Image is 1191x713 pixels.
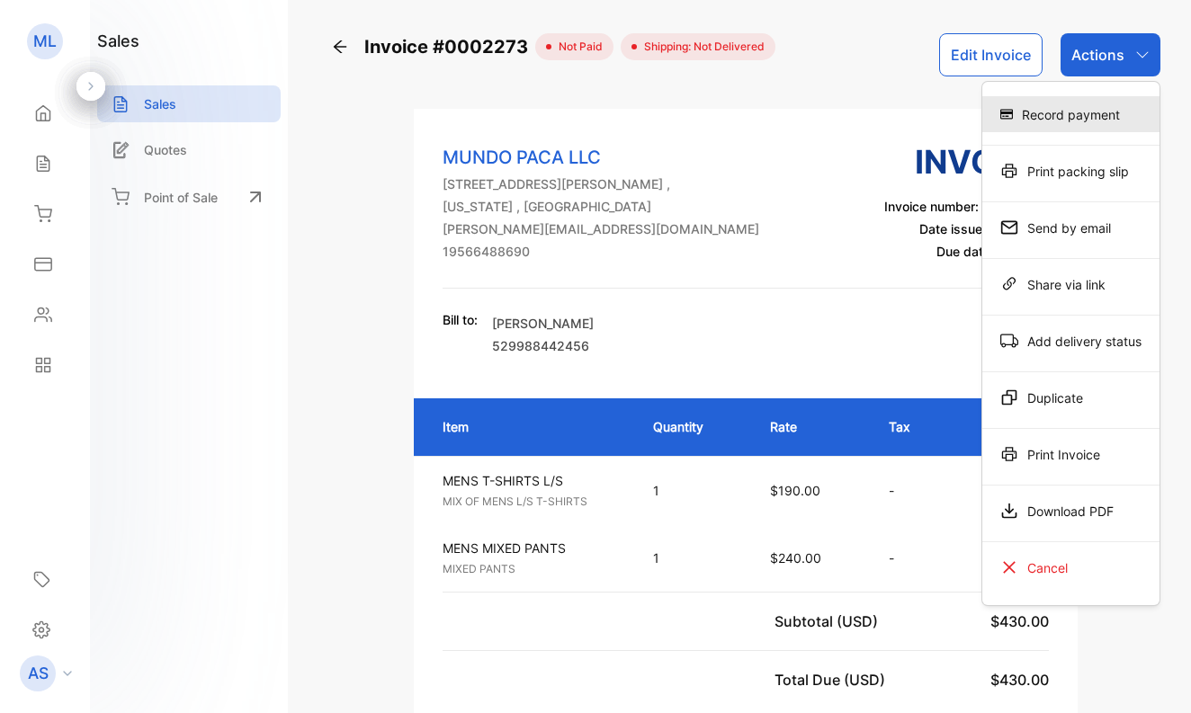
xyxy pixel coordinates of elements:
p: Tax [889,417,931,436]
p: MIXED PANTS [443,561,621,577]
p: Quantity [653,417,734,436]
p: 1 [653,481,734,500]
p: Bill to: [443,310,478,329]
p: [PERSON_NAME][EMAIL_ADDRESS][DOMAIN_NAME] [443,219,759,238]
p: ML [33,30,57,53]
p: Actions [1071,44,1124,66]
p: MUNDO PACA LLC [443,144,759,171]
div: Download PDF [982,493,1160,529]
button: Edit Invoice [939,33,1043,76]
div: Print Invoice [982,436,1160,472]
p: MENS MIXED PANTS [443,539,621,557]
p: - [889,481,931,500]
a: Quotes [97,131,281,168]
p: MIX OF MENS L/S T-SHIRTS [443,494,621,510]
p: Sales [144,94,176,113]
p: [PERSON_NAME] [492,314,594,333]
span: $430.00 [990,671,1049,689]
p: MENS T-SHIRTS L/S [443,471,621,490]
a: Sales [97,85,281,122]
span: Shipping: Not Delivered [637,39,765,55]
p: Subtotal (USD) [775,611,885,632]
span: $190.00 [770,483,820,498]
div: Record payment [982,96,1160,132]
span: Due date: [936,244,994,259]
span: Date issued: [919,221,994,236]
p: - [889,548,931,567]
p: [STREET_ADDRESS][PERSON_NAME] , [443,174,759,193]
p: [US_STATE] , [GEOGRAPHIC_DATA] [443,197,759,216]
p: Point of Sale [144,188,218,207]
span: $430.00 [990,612,1049,630]
p: Rate [770,417,853,436]
button: Open LiveChat chat widget [14,7,68,61]
h3: Invoice [884,138,1049,186]
p: 19566488690 [443,242,759,261]
span: Invoice #0002273 [364,33,535,60]
span: $240.00 [770,550,821,566]
div: Add delivery status [982,323,1160,359]
h1: sales [97,29,139,53]
div: Send by email [982,209,1160,245]
div: Share via link [982,266,1160,302]
div: Duplicate [982,379,1160,415]
span: Invoice number: [884,199,979,214]
p: Amount [967,417,1049,436]
a: Point of Sale [97,177,281,217]
button: Actions [1061,33,1160,76]
p: Total Due (USD) [775,669,892,691]
span: not paid [551,39,603,55]
p: AS [28,662,49,685]
p: Quotes [144,140,187,159]
div: Cancel [982,549,1160,585]
p: 1 [653,548,734,567]
p: 529988442456 [492,336,594,355]
p: Item [443,417,617,436]
div: Print packing slip [982,153,1160,189]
